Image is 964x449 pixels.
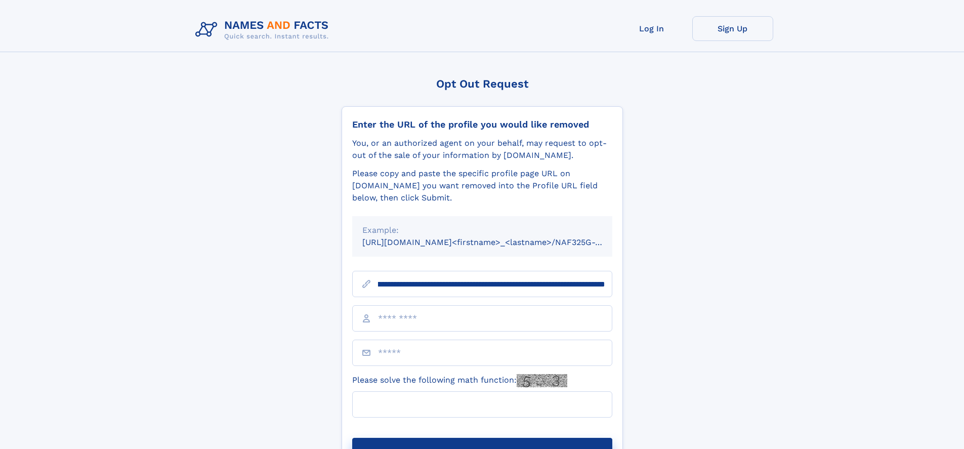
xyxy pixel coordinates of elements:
[191,16,337,44] img: Logo Names and Facts
[362,224,602,236] div: Example:
[352,168,612,204] div: Please copy and paste the specific profile page URL on [DOMAIN_NAME] you want removed into the Pr...
[342,77,623,90] div: Opt Out Request
[362,237,632,247] small: [URL][DOMAIN_NAME]<firstname>_<lastname>/NAF325G-xxxxxxxx
[352,374,567,387] label: Please solve the following math function:
[352,119,612,130] div: Enter the URL of the profile you would like removed
[352,137,612,161] div: You, or an authorized agent on your behalf, may request to opt-out of the sale of your informatio...
[692,16,773,41] a: Sign Up
[611,16,692,41] a: Log In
